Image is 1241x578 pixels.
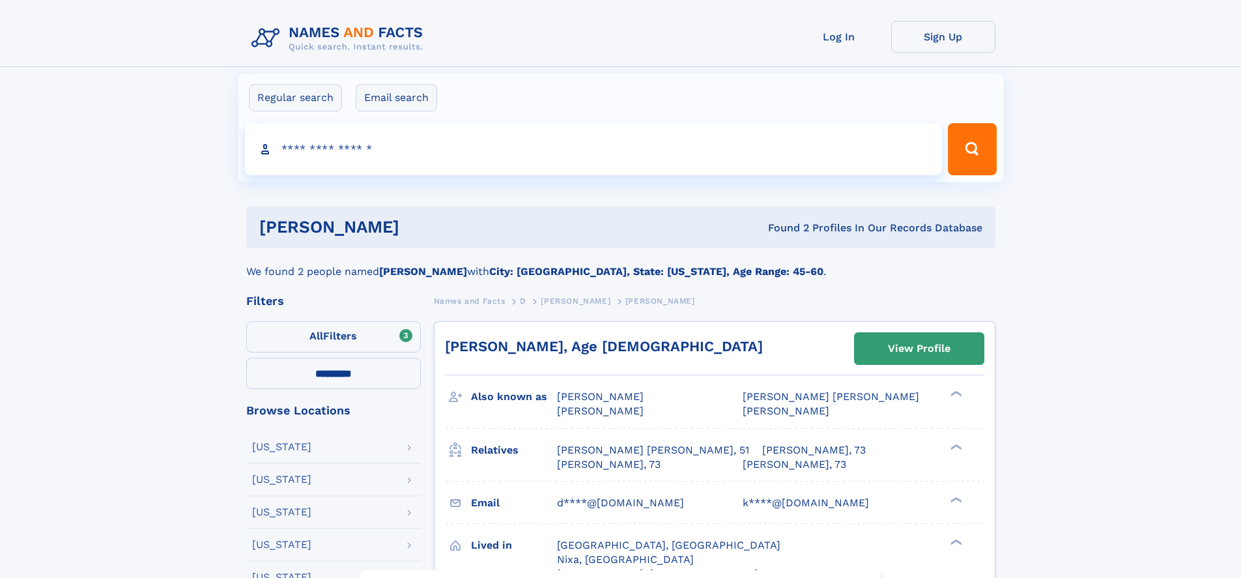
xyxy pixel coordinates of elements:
[625,296,695,306] span: [PERSON_NAME]
[891,21,995,53] a: Sign Up
[471,439,557,461] h3: Relatives
[246,405,421,416] div: Browse Locations
[245,123,943,175] input: search input
[787,21,891,53] a: Log In
[471,534,557,556] h3: Lived in
[252,442,311,452] div: [US_STATE]
[557,539,780,551] span: [GEOGRAPHIC_DATA], [GEOGRAPHIC_DATA]
[947,390,963,398] div: ❯
[246,21,434,56] img: Logo Names and Facts
[249,84,342,111] label: Regular search
[445,338,763,354] a: [PERSON_NAME], Age [DEMOGRAPHIC_DATA]
[520,296,526,306] span: D
[259,219,584,235] h1: [PERSON_NAME]
[246,248,995,280] div: We found 2 people named with .
[743,457,846,472] a: [PERSON_NAME], 73
[888,334,950,364] div: View Profile
[252,474,311,485] div: [US_STATE]
[557,390,644,403] span: [PERSON_NAME]
[489,265,823,278] b: City: [GEOGRAPHIC_DATA], State: [US_STATE], Age Range: 45-60
[471,386,557,408] h3: Also known as
[246,321,421,353] label: Filters
[948,123,996,175] button: Search Button
[855,333,984,364] a: View Profile
[743,390,919,403] span: [PERSON_NAME] [PERSON_NAME]
[471,492,557,514] h3: Email
[947,538,963,546] div: ❯
[434,293,506,309] a: Names and Facts
[557,457,661,472] a: [PERSON_NAME], 73
[743,405,829,417] span: [PERSON_NAME]
[309,330,323,342] span: All
[584,221,982,235] div: Found 2 Profiles In Our Records Database
[246,295,421,307] div: Filters
[947,442,963,451] div: ❯
[762,443,866,457] a: [PERSON_NAME], 73
[557,553,694,566] span: Nixa, [GEOGRAPHIC_DATA]
[541,296,610,306] span: [PERSON_NAME]
[557,443,749,457] a: [PERSON_NAME] [PERSON_NAME], 51
[252,540,311,550] div: [US_STATE]
[947,495,963,504] div: ❯
[557,405,644,417] span: [PERSON_NAME]
[541,293,610,309] a: [PERSON_NAME]
[252,507,311,517] div: [US_STATE]
[379,265,467,278] b: [PERSON_NAME]
[520,293,526,309] a: D
[356,84,437,111] label: Email search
